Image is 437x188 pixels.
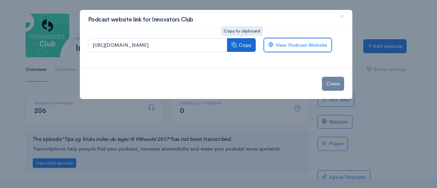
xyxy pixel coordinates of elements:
button: Copy [227,38,256,52]
span: × [340,11,344,21]
a: View Podcast Website [264,38,332,52]
button: Close [332,7,352,26]
h3: Podcast website link for Innovators Club [88,15,193,24]
div: Copy to clipboard [221,26,263,36]
button: Close [322,77,344,91]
